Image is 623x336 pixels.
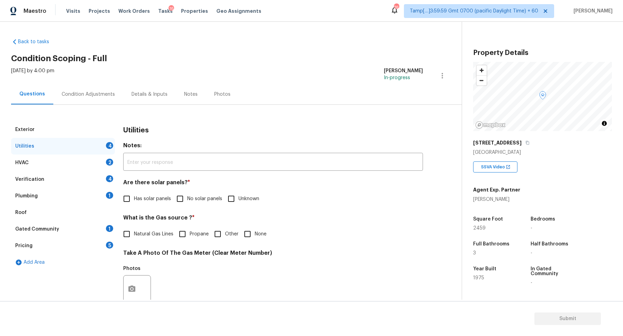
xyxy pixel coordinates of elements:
[106,225,113,232] div: 1
[181,8,208,15] span: Properties
[123,127,149,134] h3: Utilities
[473,267,496,271] h5: Year Built
[216,8,261,15] span: Geo Assignments
[15,126,35,133] div: Exterior
[15,193,38,199] div: Plumbing
[477,76,487,85] span: Zoom out
[473,226,486,231] span: 2459
[506,165,511,169] img: Open In New Icon
[473,139,522,146] h5: [STREET_ADDRESS]
[134,231,173,238] span: Natural Gas Lines
[15,209,27,216] div: Roof
[481,164,508,170] span: SSVA Video
[11,55,462,62] h2: Condition Scoping - Full
[531,280,532,285] span: -
[571,8,613,15] span: [PERSON_NAME]
[225,231,238,238] span: Other
[123,214,423,224] h4: What is the Gas source ?
[214,91,231,98] div: Photos
[123,266,141,271] h5: Photos
[477,65,487,75] button: Zoom in
[169,5,174,12] div: 16
[11,38,78,45] a: Back to tasks
[539,91,546,102] div: Map marker
[15,176,44,183] div: Verification
[531,251,532,255] span: -
[19,91,45,97] div: Questions
[15,226,59,233] div: Gated Community
[238,195,259,203] span: Unknown
[475,121,506,129] a: Mapbox homepage
[473,217,503,222] h5: Square Foot
[106,192,113,199] div: 1
[66,8,80,15] span: Visits
[11,254,115,271] div: Add Area
[473,276,484,280] span: 1975
[132,91,168,98] div: Details & Inputs
[24,8,46,15] span: Maestro
[531,217,555,222] h5: Bedrooms
[473,186,520,193] h5: Agent Exp. Partner
[106,242,113,249] div: 5
[11,67,54,84] div: [DATE] by 4:00 pm
[123,155,423,171] input: Enter your response
[477,75,487,85] button: Zoom out
[123,142,423,152] h4: Notes:
[473,149,612,156] div: [GEOGRAPHIC_DATA]
[473,161,517,172] div: SSVA Video
[600,119,608,128] button: Toggle attribution
[106,142,113,149] div: 4
[123,179,423,189] h4: Are there solar panels?
[473,242,509,246] h5: Full Bathrooms
[118,8,150,15] span: Work Orders
[106,175,113,182] div: 4
[524,140,531,146] button: Copy Address
[106,159,113,166] div: 2
[473,49,612,56] h3: Property Details
[123,250,423,259] h4: Take A Photo Of The Gas Meter (Clear Meter Number)
[187,195,222,203] span: No solar panels
[384,75,410,80] span: In-progress
[531,226,532,231] span: -
[158,9,173,13] span: Tasks
[190,231,209,238] span: Propane
[15,143,34,150] div: Utilities
[15,242,33,249] div: Pricing
[531,267,575,276] h5: In Gated Community
[62,91,115,98] div: Condition Adjustments
[602,120,606,127] span: Toggle attribution
[384,67,423,74] div: [PERSON_NAME]
[255,231,267,238] span: None
[473,251,476,255] span: 3
[531,242,568,246] h5: Half Bathrooms
[89,8,110,15] span: Projects
[473,196,520,203] div: [PERSON_NAME]
[15,159,29,166] div: HVAC
[394,4,399,11] div: 767
[184,91,198,98] div: Notes
[134,195,171,203] span: Has solar panels
[410,8,538,15] span: Tamp[…]3:59:59 Gmt 0700 (pacific Daylight Time) + 60
[473,62,612,131] canvas: Map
